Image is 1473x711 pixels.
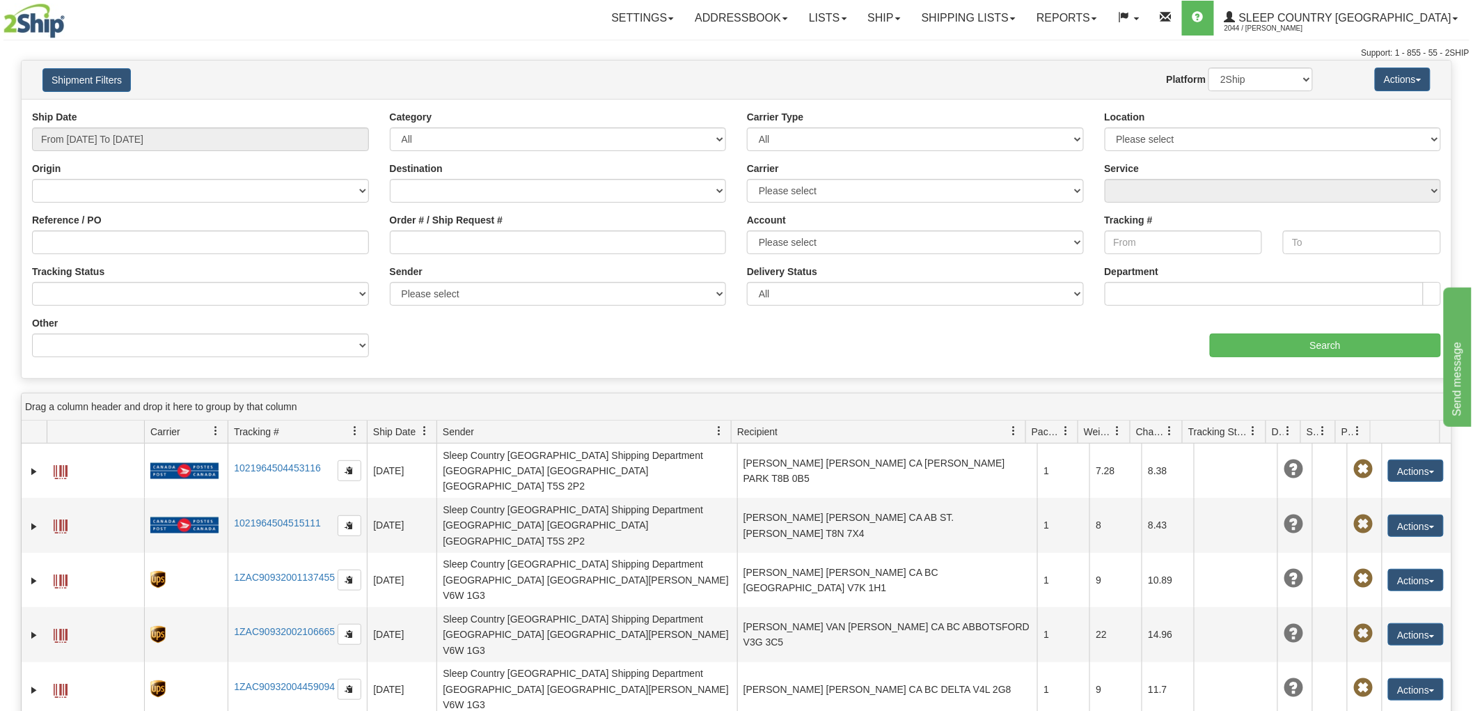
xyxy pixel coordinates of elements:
[1158,419,1182,443] a: Charge filter column settings
[390,265,423,279] label: Sender
[1032,425,1061,439] span: Packages
[22,393,1451,421] div: grid grouping header
[1037,553,1089,607] td: 1
[413,419,436,443] a: Ship Date filter column settings
[367,607,436,662] td: [DATE]
[1353,515,1373,534] span: Pickup Not Assigned
[54,623,68,645] a: Label
[747,162,779,175] label: Carrier
[1341,425,1353,439] span: Pickup Status
[234,626,335,637] a: 1ZAC90932002106665
[1084,425,1113,439] span: Weight
[858,1,911,36] a: Ship
[1105,110,1145,124] label: Location
[234,681,335,692] a: 1ZAC90932004459094
[1105,231,1263,254] input: From
[1224,22,1329,36] span: 2044 / [PERSON_NAME]
[1142,553,1194,607] td: 10.89
[338,679,361,700] button: Copy to clipboard
[338,460,361,481] button: Copy to clipboard
[338,624,361,645] button: Copy to clipboard
[150,680,165,698] img: 8 - UPS
[1210,334,1441,357] input: Search
[367,444,436,498] td: [DATE]
[338,570,361,591] button: Copy to clipboard
[1388,678,1444,701] button: Actions
[32,213,102,227] label: Reference / PO
[150,425,180,439] span: Carrier
[707,419,731,443] a: Sender filter column settings
[1026,1,1108,36] a: Reports
[1441,284,1472,426] iframe: chat widget
[1284,678,1303,698] span: Unknown
[1307,425,1318,439] span: Shipment Issues
[32,316,58,330] label: Other
[436,498,737,552] td: Sleep Country [GEOGRAPHIC_DATA] Shipping Department [GEOGRAPHIC_DATA] [GEOGRAPHIC_DATA] [GEOGRAPH...
[54,513,68,536] a: Label
[3,47,1470,59] div: Support: 1 - 855 - 55 - 2SHIP
[1236,12,1451,24] span: Sleep Country [GEOGRAPHIC_DATA]
[1142,444,1194,498] td: 8.38
[737,498,1038,552] td: [PERSON_NAME] [PERSON_NAME] CA AB ST. [PERSON_NAME] T8N 7X4
[1375,68,1431,91] button: Actions
[1105,265,1159,279] label: Department
[1284,624,1303,643] span: Unknown
[204,419,228,443] a: Carrier filter column settings
[54,568,68,591] a: Label
[1353,569,1373,588] span: Pickup Not Assigned
[1002,419,1025,443] a: Recipient filter column settings
[737,607,1038,662] td: [PERSON_NAME] VAN [PERSON_NAME] CA BC ABBOTSFORD V3G 3C5
[436,607,737,662] td: Sleep Country [GEOGRAPHIC_DATA] Shipping Department [GEOGRAPHIC_DATA] [GEOGRAPHIC_DATA][PERSON_NA...
[737,425,778,439] span: Recipient
[1136,425,1165,439] span: Charge
[27,519,41,533] a: Expand
[1089,444,1142,498] td: 7.28
[1284,515,1303,534] span: Unknown
[747,110,803,124] label: Carrier Type
[343,419,367,443] a: Tracking # filter column settings
[150,571,165,588] img: 8 - UPS
[32,265,104,279] label: Tracking Status
[234,572,335,583] a: 1ZAC90932001137455
[1167,72,1206,86] label: Platform
[390,110,432,124] label: Category
[1089,553,1142,607] td: 9
[1037,444,1089,498] td: 1
[747,265,817,279] label: Delivery Status
[1388,460,1444,482] button: Actions
[443,425,474,439] span: Sender
[32,110,77,124] label: Ship Date
[1089,498,1142,552] td: 8
[1272,425,1284,439] span: Delivery Status
[1388,623,1444,646] button: Actions
[27,683,41,697] a: Expand
[1388,515,1444,537] button: Actions
[601,1,684,36] a: Settings
[367,498,436,552] td: [DATE]
[747,213,786,227] label: Account
[1311,419,1335,443] a: Shipment Issues filter column settings
[42,68,131,92] button: Shipment Filters
[436,444,737,498] td: Sleep Country [GEOGRAPHIC_DATA] Shipping Department [GEOGRAPHIC_DATA] [GEOGRAPHIC_DATA] [GEOGRAPH...
[1188,425,1249,439] span: Tracking Status
[27,574,41,588] a: Expand
[1283,231,1441,254] input: To
[436,553,737,607] td: Sleep Country [GEOGRAPHIC_DATA] Shipping Department [GEOGRAPHIC_DATA] [GEOGRAPHIC_DATA][PERSON_NA...
[32,162,61,175] label: Origin
[390,162,443,175] label: Destination
[1284,569,1303,588] span: Unknown
[3,3,65,38] img: logo2044.jpg
[150,462,219,480] img: 20 - Canada Post
[1142,498,1194,552] td: 8.43
[1105,162,1140,175] label: Service
[1277,419,1300,443] a: Delivery Status filter column settings
[27,628,41,642] a: Expand
[390,213,503,227] label: Order # / Ship Request #
[373,425,416,439] span: Ship Date
[911,1,1026,36] a: Shipping lists
[150,626,165,643] img: 8 - UPS
[1353,678,1373,698] span: Pickup Not Assigned
[54,678,68,700] a: Label
[1037,607,1089,662] td: 1
[1353,460,1373,479] span: Pickup Not Assigned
